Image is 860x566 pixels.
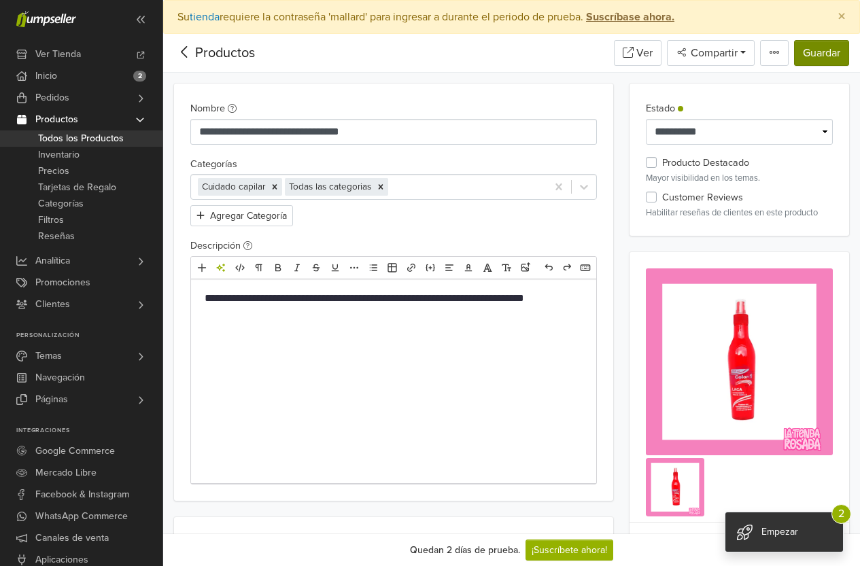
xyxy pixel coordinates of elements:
label: Customer Reviews [662,190,743,205]
span: Promociones [35,272,90,294]
span: Facebook & Instagram [35,484,129,506]
span: Categorías [38,196,84,212]
div: Remove [object Object] [373,178,388,196]
span: Filtros [38,212,64,228]
div: Quedan 2 días de prueba. [410,543,520,557]
button: Close [824,1,859,33]
a: Rehacer [558,259,576,277]
span: Mercado Libre [35,462,97,484]
img: Balaca_20afelpado_20-_202025-10-07T192233.804_---_1759882961778.png [646,458,704,516]
button: Agregar Categoría [190,205,293,226]
label: Descripción [190,238,252,253]
span: Inventario [38,147,80,163]
span: × [838,7,846,26]
span: 2 [133,71,146,82]
span: Navegación [35,367,85,389]
span: Páginas [35,389,68,410]
a: Subir archivos [193,278,211,296]
a: HTML [231,259,249,277]
a: tienda [190,10,220,24]
div: Remove [object Object] [267,178,282,196]
p: Integraciones [16,427,162,435]
span: Ver Tienda [35,43,81,65]
a: ¡Suscríbete ahora! [526,540,613,561]
span: Empezar [761,526,798,537]
span: Compartir [688,46,738,60]
button: Compartir [667,40,755,66]
img: Balaca_20afelpado_20-_202025-10-07T192233.804_---_1759882961778.png [646,268,833,455]
span: Cuidado capilar [202,181,265,192]
a: Eliminado [307,259,325,277]
span: Inicio [35,65,57,87]
span: Analítica [35,250,70,272]
a: Más formato [345,259,363,277]
label: Estado [646,101,683,116]
div: Productos [174,43,255,63]
strong: Suscríbase ahora. [586,10,674,24]
span: Precios [38,163,69,179]
a: Color del texto [460,259,477,277]
div: Empezar 2 [725,512,843,552]
p: Habilitar reseñas de clientes en este producto [646,207,833,219]
span: Productos [35,109,78,130]
span: Clientes [35,294,70,315]
a: Subir imágenes [517,259,534,277]
a: Deshacer [540,259,557,277]
a: Tabla [383,259,401,277]
a: Fuente [479,259,496,277]
a: Atajos [577,259,594,277]
a: Formato [250,259,268,277]
span: WhatsApp Commerce [35,506,128,527]
label: Nombre [190,101,237,116]
a: Enlace [402,259,420,277]
a: Tamaño de fuente [498,259,515,277]
a: Suscríbase ahora. [583,10,674,24]
a: Añadir [193,259,211,277]
label: Producto Destacado [662,156,749,171]
p: Personalización [16,332,162,340]
a: Negrita [269,259,287,277]
span: Todas las categorias [289,181,371,192]
a: Lista [364,259,382,277]
span: Google Commerce [35,440,115,462]
label: Categorías [190,157,237,172]
span: Tarjetas de Regalo [38,179,116,196]
a: Subrayado [326,259,344,277]
p: Mayor visibilidad en los temas. [646,172,833,185]
span: Canales de venta [35,527,109,549]
a: Herramientas de IA [212,259,230,277]
button: Guardar [794,40,849,66]
span: 2 [831,504,851,524]
p: Precios [190,533,597,550]
a: Cursiva [288,259,306,277]
a: Alineación [441,259,458,277]
a: Ver [614,40,661,66]
span: Pedidos [35,87,69,109]
span: Temas [35,345,62,367]
span: Reseñas [38,228,75,245]
a: Incrustar [422,259,439,277]
span: Todos los Productos [38,130,124,147]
